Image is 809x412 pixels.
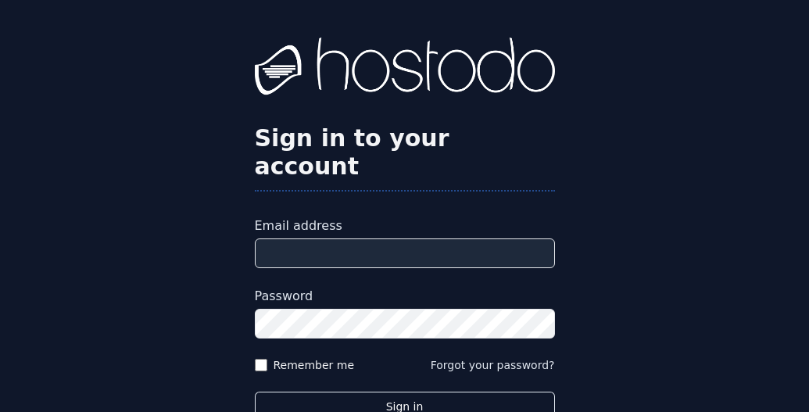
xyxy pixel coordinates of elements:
[274,357,355,373] label: Remember me
[431,357,555,373] button: Forgot your password?
[255,287,555,306] label: Password
[255,124,555,181] h2: Sign in to your account
[255,217,555,235] label: Email address
[255,38,555,100] img: Hostodo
